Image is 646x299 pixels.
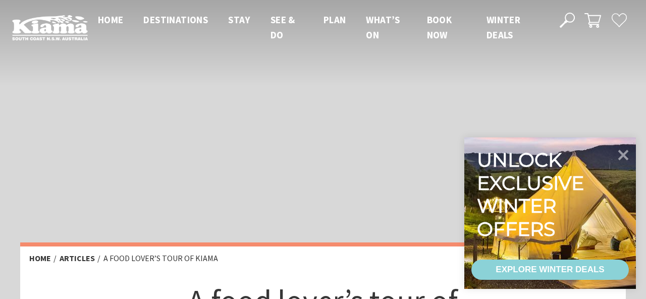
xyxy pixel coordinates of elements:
[103,252,218,265] li: A food lover’s tour of Kiama
[271,14,295,41] span: See & Do
[143,14,208,26] span: Destinations
[487,14,520,41] span: Winter Deals
[12,15,88,41] img: Kiama Logo
[427,14,452,41] span: Book now
[324,14,346,26] span: Plan
[29,253,51,264] a: Home
[98,14,124,26] span: Home
[477,148,588,240] div: Unlock exclusive winter offers
[88,12,549,43] nav: Main Menu
[60,253,95,264] a: Articles
[471,260,629,280] a: EXPLORE WINTER DEALS
[496,260,604,280] div: EXPLORE WINTER DEALS
[366,14,400,41] span: What’s On
[228,14,250,26] span: Stay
